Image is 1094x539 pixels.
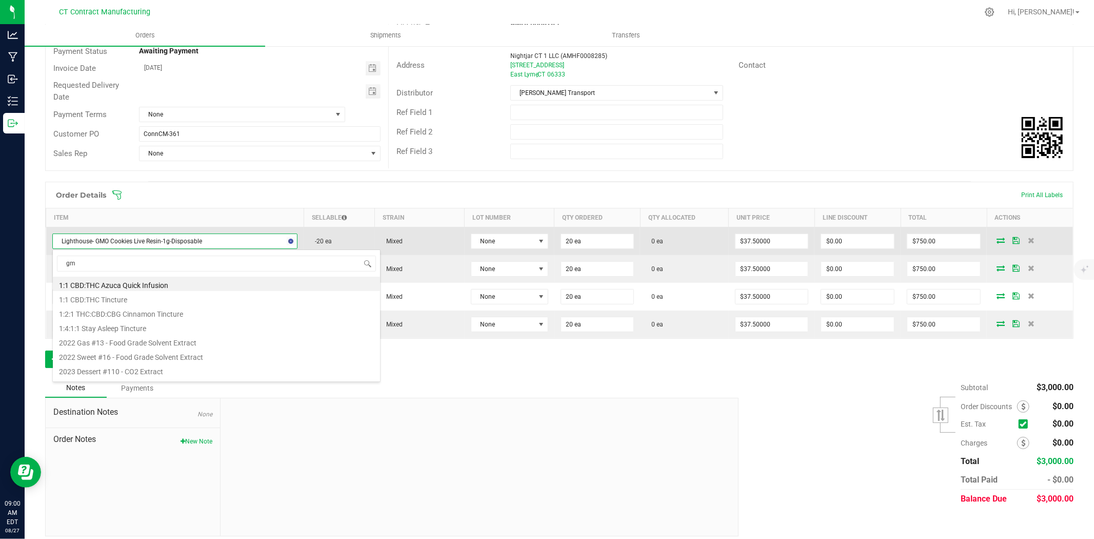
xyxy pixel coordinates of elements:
[8,96,18,106] inline-svg: Inventory
[197,411,212,418] span: None
[181,437,212,446] button: New Note
[735,317,808,332] input: 0
[465,208,554,227] th: Lot Number
[510,52,607,60] span: Nightjar CT 1 LLC (AMHF0008285)
[1024,265,1039,271] span: Delete Order Detail
[646,238,663,245] span: 0 ea
[646,293,663,300] span: 0 ea
[735,262,808,276] input: 0
[356,31,415,40] span: Shipments
[510,71,539,78] span: East Lyme
[735,290,808,304] input: 0
[1037,456,1073,466] span: $3,000.00
[907,317,980,332] input: 0
[25,25,265,46] a: Orders
[1024,293,1039,299] span: Delete Order Detail
[139,47,198,55] strong: Awaiting Payment
[961,494,1007,504] span: Balance Due
[735,234,808,248] input: 0
[538,71,545,78] span: CT
[907,262,980,276] input: 0
[961,475,998,485] span: Total Paid
[8,30,18,40] inline-svg: Analytics
[381,293,403,300] span: Mixed
[56,191,106,199] h1: Order Details
[1047,475,1073,485] span: - $0.00
[1037,494,1073,504] span: $3,000.00
[987,208,1073,227] th: Actions
[961,456,979,466] span: Total
[961,439,1017,447] span: Charges
[511,86,710,100] span: [PERSON_NAME] Transport
[310,238,332,245] span: -20 ea
[59,8,150,16] span: CT Contract Manufacturing
[901,208,987,227] th: Total
[554,208,641,227] th: Qty Ordered
[53,64,96,73] span: Invoice Date
[814,208,901,227] th: Line Discount
[506,25,746,46] a: Transfers
[471,317,535,332] span: None
[1008,320,1024,326] span: Save Order Detail
[907,234,980,248] input: 0
[46,208,304,227] th: Item
[45,351,114,368] button: Add New Detail
[640,208,728,227] th: Qty Allocated
[471,234,535,248] span: None
[561,317,634,332] input: 0
[8,52,18,62] inline-svg: Manufacturing
[729,208,815,227] th: Unit Price
[983,7,996,17] div: Manage settings
[140,107,332,122] span: None
[107,379,168,397] div: Payments
[1008,293,1024,299] span: Save Order Detail
[961,402,1017,411] span: Order Discounts
[396,88,433,98] span: Distributor
[396,147,432,156] span: Ref Field 3
[45,378,107,398] div: Notes
[1024,237,1039,243] span: Delete Order Detail
[396,108,432,117] span: Ref Field 1
[1008,8,1075,16] span: Hi, [PERSON_NAME]!
[265,25,506,46] a: Shipments
[381,238,403,245] span: Mixed
[8,74,18,84] inline-svg: Inbound
[10,457,41,488] iframe: Resource center
[547,71,565,78] span: 06333
[1019,417,1032,431] span: Calculate excise tax
[598,31,654,40] span: Transfers
[53,433,212,446] span: Order Notes
[5,527,20,534] p: 08/27
[1008,265,1024,271] span: Save Order Detail
[471,262,535,276] span: None
[381,321,403,328] span: Mixed
[396,127,432,137] span: Ref Field 2
[140,146,367,161] span: None
[366,61,381,75] span: Toggle calendar
[821,317,894,332] input: 0
[561,290,634,304] input: 0
[5,499,20,527] p: 09:00 AM EDT
[1024,320,1039,326] span: Delete Order Detail
[821,234,894,248] input: 0
[961,383,988,392] span: Subtotal
[739,61,766,70] span: Contact
[53,129,99,139] span: Customer PO
[1052,438,1073,448] span: $0.00
[561,262,634,276] input: 0
[561,234,634,248] input: 0
[381,265,403,273] span: Mixed
[396,61,425,70] span: Address
[375,208,465,227] th: Strain
[122,31,169,40] span: Orders
[510,62,564,69] span: [STREET_ADDRESS]
[53,47,107,56] span: Payment Status
[8,118,18,128] inline-svg: Outbound
[1008,237,1024,243] span: Save Order Detail
[304,208,374,227] th: Sellable
[1052,419,1073,429] span: $0.00
[1022,117,1063,158] qrcode: 00003010
[53,110,107,119] span: Payment Terms
[821,290,894,304] input: 0
[53,149,87,158] span: Sales Rep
